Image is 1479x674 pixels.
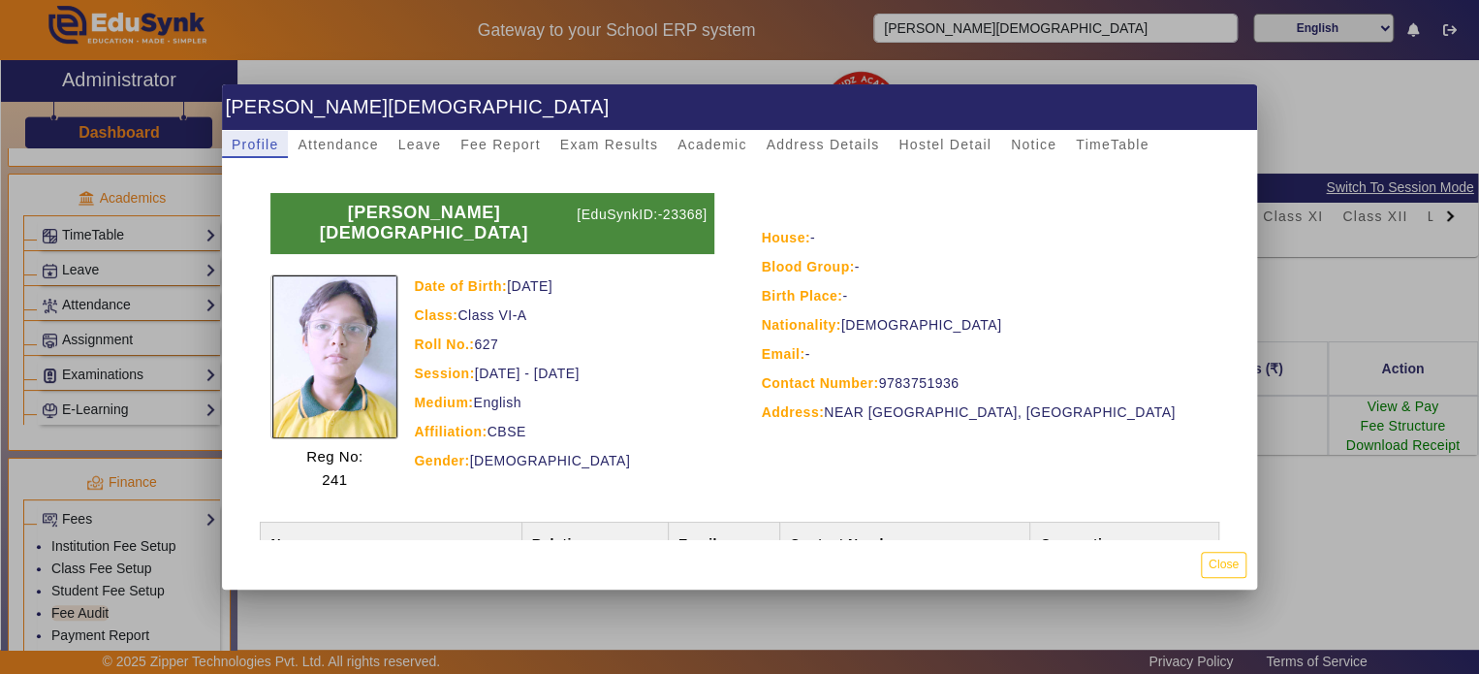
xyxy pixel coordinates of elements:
[261,523,521,566] th: Name
[306,468,363,492] p: 241
[414,449,713,472] div: [DEMOGRAPHIC_DATA]
[414,304,713,327] div: Class VI-A
[1201,552,1246,578] button: Close
[572,193,713,254] p: [EduSynkID:-23368]
[414,337,474,352] strong: Roll No.:
[668,523,779,566] th: Email
[232,138,278,151] span: Profile
[762,288,843,304] strong: Birth Place:
[521,523,668,566] th: Relation
[762,342,1212,366] div: -
[414,278,507,294] strong: Date of Birth:
[460,138,541,151] span: Fee Report
[762,317,841,333] strong: Nationality:
[898,138,991,151] span: Hostel Detail
[762,375,879,391] strong: Contact Number:
[414,453,469,468] strong: Gender:
[762,255,1212,278] div: -
[414,333,713,356] div: 627
[414,424,487,439] strong: Affiliation:
[414,391,713,414] div: English
[677,138,746,151] span: Academic
[762,313,1212,337] div: [DEMOGRAPHIC_DATA]
[414,395,473,410] strong: Medium:
[222,84,1257,130] h1: [PERSON_NAME][DEMOGRAPHIC_DATA]
[560,138,658,151] span: Exam Results
[762,230,810,245] strong: House:
[320,203,528,243] b: [PERSON_NAME][DEMOGRAPHIC_DATA]
[1076,138,1149,151] span: TimeTable
[762,259,855,274] strong: Blood Group:
[762,371,1212,395] div: 9783751936
[762,404,825,420] strong: Address:
[414,362,713,385] div: [DATE] - [DATE]
[414,307,457,323] strong: Class:
[414,274,713,298] div: [DATE]
[398,138,441,151] span: Leave
[306,445,363,468] p: Reg No:
[1011,138,1056,151] span: Notice
[762,346,805,362] strong: Email:
[779,523,1029,566] th: Contact Number
[762,284,1212,307] div: -
[766,138,879,151] span: Address Details
[298,138,378,151] span: Attendance
[270,274,398,439] img: 2be96b57-9813-47fa-99e6-d3a451414138
[1030,523,1218,566] th: Occupation
[762,401,1212,424] div: NEAR [GEOGRAPHIC_DATA], [GEOGRAPHIC_DATA]
[414,420,713,443] div: CBSE
[414,366,474,381] strong: Session:
[762,226,1212,249] div: -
